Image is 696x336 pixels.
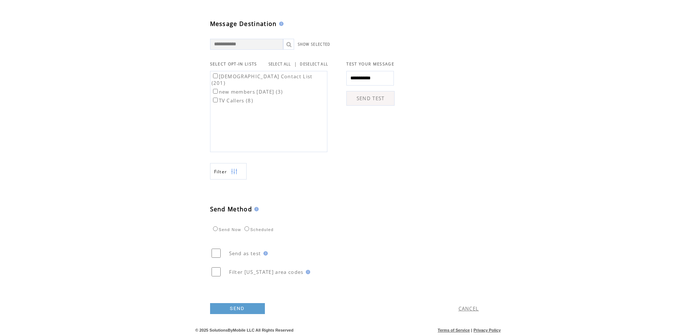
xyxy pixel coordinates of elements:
a: CANCEL [459,305,479,312]
input: Scheduled [244,226,249,231]
label: new members [DATE] (3) [212,88,283,95]
img: help.gif [304,270,310,274]
input: Send Now [213,226,218,231]
span: | [294,61,297,67]
a: SEND TEST [346,91,395,106]
img: help.gif [252,207,259,211]
input: TV Callers (8) [213,98,218,102]
span: Message Destination [210,20,277,28]
span: | [471,328,472,332]
span: SELECT OPT-IN LISTS [210,61,257,67]
a: SEND [210,303,265,314]
input: [DEMOGRAPHIC_DATA] Contact List (201) [213,73,218,78]
label: Scheduled [243,227,274,232]
label: [DEMOGRAPHIC_DATA] Contact List (201) [212,73,313,86]
a: Filter [210,163,247,180]
a: Privacy Policy [473,328,501,332]
label: Send Now [211,227,241,232]
a: Terms of Service [438,328,470,332]
img: help.gif [277,22,284,26]
span: Send as test [229,250,261,257]
img: filters.png [231,163,237,180]
a: DESELECT ALL [300,62,328,67]
input: new members [DATE] (3) [213,89,218,94]
a: SHOW SELECTED [298,42,331,47]
span: © 2025 SolutionsByMobile LLC All Rights Reserved [195,328,294,332]
span: TEST YOUR MESSAGE [346,61,394,67]
span: Show filters [214,169,227,175]
span: Filter [US_STATE] area codes [229,269,304,275]
img: help.gif [261,251,268,256]
label: TV Callers (8) [212,97,254,104]
span: Send Method [210,205,252,213]
a: SELECT ALL [269,62,291,67]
